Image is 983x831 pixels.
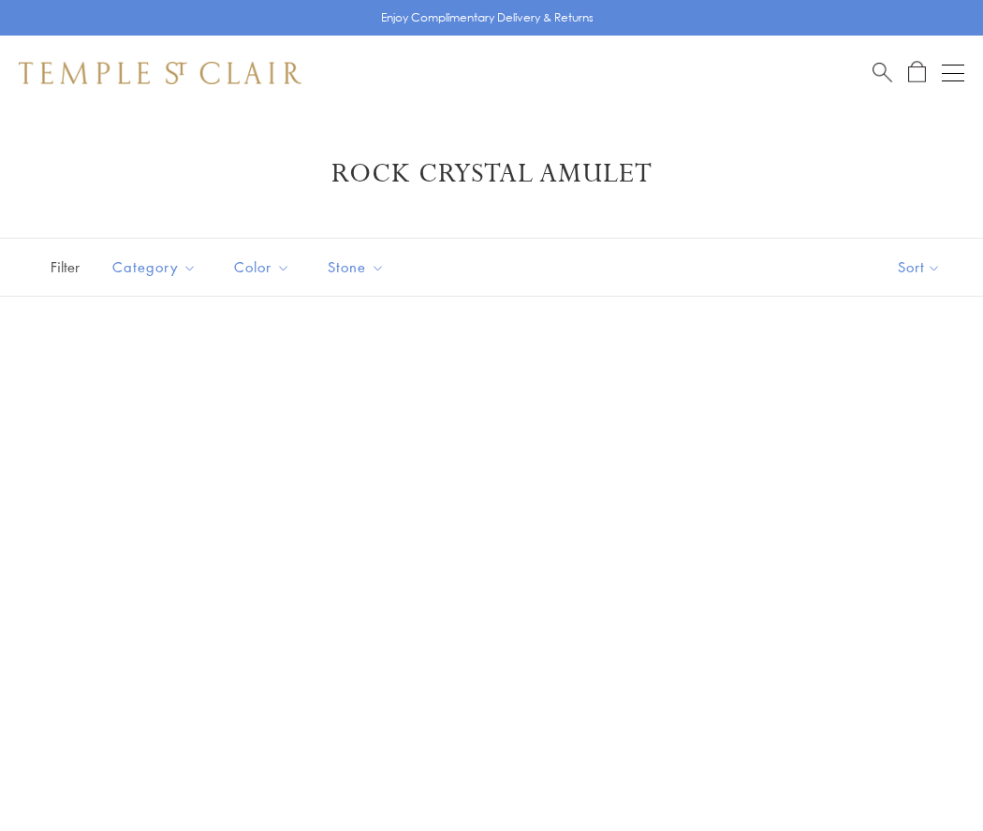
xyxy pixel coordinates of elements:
[103,255,211,279] span: Category
[856,239,983,296] button: Show sort by
[873,61,892,84] a: Search
[314,246,399,288] button: Stone
[908,61,926,84] a: Open Shopping Bag
[220,246,304,288] button: Color
[98,246,211,288] button: Category
[942,62,964,84] button: Open navigation
[318,255,399,279] span: Stone
[47,157,936,191] h1: Rock Crystal Amulet
[19,62,301,84] img: Temple St. Clair
[225,255,304,279] span: Color
[381,8,594,27] p: Enjoy Complimentary Delivery & Returns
